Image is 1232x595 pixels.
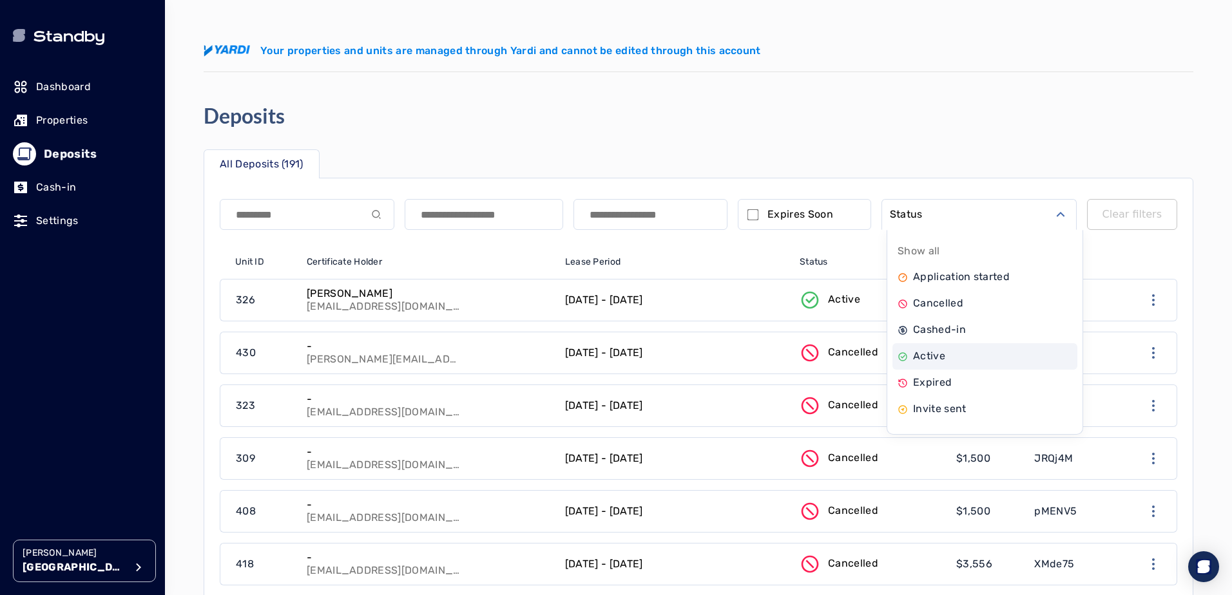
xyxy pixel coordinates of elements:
[299,438,557,479] a: -[EMAIL_ADDRESS][DOMAIN_NAME]
[557,332,792,373] a: [DATE] - [DATE]
[557,491,792,532] a: [DATE] - [DATE]
[307,458,461,471] p: [EMAIL_ADDRESS][DOMAIN_NAME]
[913,428,958,443] p: Rejected
[299,332,557,373] a: -[PERSON_NAME][EMAIL_ADDRESS][PERSON_NAME][DOMAIN_NAME]
[36,213,79,229] p: Settings
[898,243,940,259] span: Show all
[800,256,828,269] span: Status
[792,279,948,321] a: Active
[881,199,1077,230] button: Select open
[565,292,643,308] p: [DATE] - [DATE]
[236,292,255,308] p: 326
[44,145,97,163] p: Deposits
[23,547,126,560] p: [PERSON_NAME]
[204,103,285,129] h4: Deposits
[1034,504,1077,519] p: pMENV5
[307,406,461,419] p: [EMAIL_ADDRESS][DOMAIN_NAME]
[236,345,256,361] p: 430
[913,269,1010,285] p: Application started
[13,173,152,202] a: Cash-in
[307,340,461,353] p: -
[236,504,256,519] p: 408
[307,551,461,564] p: -
[307,353,461,366] p: [PERSON_NAME][EMAIL_ADDRESS][PERSON_NAME][DOMAIN_NAME]
[948,543,1026,585] a: $3,556
[913,296,963,311] p: Cancelled
[13,207,152,235] a: Settings
[890,207,923,222] label: Status
[913,401,967,417] p: Invite sent
[220,385,299,426] a: 323
[236,451,255,466] p: 309
[299,385,557,426] a: -[EMAIL_ADDRESS][DOMAIN_NAME]
[892,236,1077,429] div: Suggestions
[1026,438,1117,479] a: JRQj4M
[13,140,152,168] a: Deposits
[828,397,878,413] p: Cancelled
[767,207,833,222] label: Expires Soon
[913,375,952,390] p: Expired
[565,504,643,519] p: [DATE] - [DATE]
[948,491,1026,532] a: $1,500
[1034,451,1073,466] p: JRQj4M
[1026,491,1117,532] a: pMENV5
[828,556,878,571] p: Cancelled
[36,180,76,195] p: Cash-in
[828,292,860,307] p: Active
[220,438,299,479] a: 309
[565,345,643,361] p: [DATE] - [DATE]
[260,43,761,59] p: Your properties and units are managed through Yardi and cannot be edited through this account
[307,498,461,511] p: -
[565,398,643,413] p: [DATE] - [DATE]
[792,491,948,532] a: Cancelled
[307,300,461,313] p: [EMAIL_ADDRESS][DOMAIN_NAME]
[220,279,299,321] a: 326
[956,504,990,519] p: $1,500
[36,79,91,95] p: Dashboard
[948,438,1026,479] a: $1,500
[956,451,990,466] p: $1,500
[13,73,152,101] a: Dashboard
[220,332,299,373] a: 430
[956,556,992,572] p: $3,556
[36,113,88,128] p: Properties
[557,279,792,321] a: [DATE] - [DATE]
[792,543,948,585] a: Cancelled
[236,556,254,572] p: 418
[913,322,966,337] p: Cashed-in
[828,503,878,518] p: Cancelled
[307,511,461,524] p: [EMAIL_ADDRESS][DOMAIN_NAME]
[565,451,643,466] p: [DATE] - [DATE]
[792,438,948,479] a: Cancelled
[557,543,792,585] a: [DATE] - [DATE]
[913,348,945,364] p: Active
[13,106,152,135] a: Properties
[307,446,461,458] p: -
[307,256,382,269] span: Certificate Holder
[792,385,948,426] a: Cancelled
[307,393,461,406] p: -
[1026,543,1117,585] a: XMde75
[299,543,557,585] a: -[EMAIL_ADDRESS][DOMAIN_NAME]
[557,438,792,479] a: [DATE] - [DATE]
[299,279,557,321] a: [PERSON_NAME][EMAIL_ADDRESS][DOMAIN_NAME]
[557,385,792,426] a: [DATE] - [DATE]
[1188,551,1219,582] div: Open Intercom Messenger
[792,332,948,373] a: Cancelled
[220,491,299,532] a: 408
[220,543,299,585] a: 418
[236,398,255,413] p: 323
[23,560,126,575] p: [GEOGRAPHIC_DATA]
[828,345,878,360] p: Cancelled
[565,556,643,572] p: [DATE] - [DATE]
[1034,556,1074,572] p: XMde75
[565,256,621,269] span: Lease Period
[235,256,264,269] span: Unit ID
[307,287,461,300] p: [PERSON_NAME]
[13,540,156,582] button: [PERSON_NAME][GEOGRAPHIC_DATA]
[828,450,878,466] p: Cancelled
[299,491,557,532] a: -[EMAIL_ADDRESS][DOMAIN_NAME]
[220,156,303,172] p: All Deposits (191)
[307,564,461,577] p: [EMAIL_ADDRESS][DOMAIN_NAME]
[204,45,250,57] img: yardi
